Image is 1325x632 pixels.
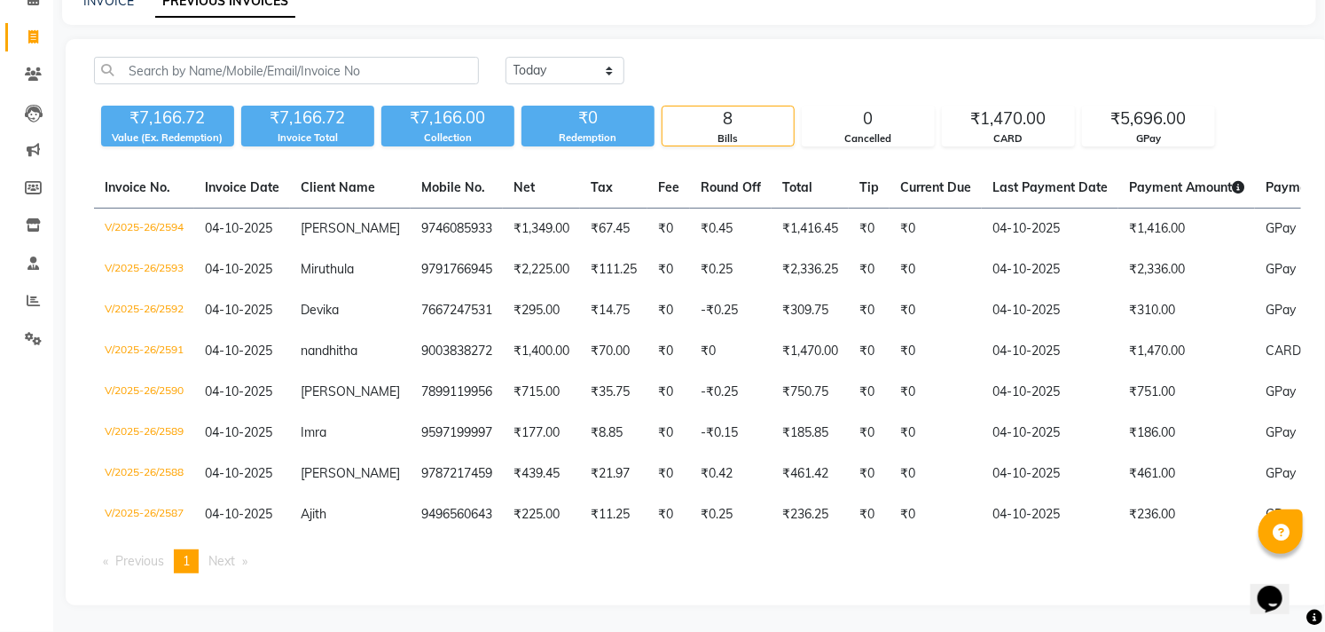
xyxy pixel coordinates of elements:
td: ₹0 [647,413,690,454]
td: ₹1,470.00 [772,331,849,372]
span: Payment Amount [1129,179,1244,195]
td: ₹0 [849,290,890,331]
td: ₹0 [849,413,890,454]
div: Collection [381,130,514,146]
td: ₹0 [647,372,690,413]
span: Devika [301,302,339,318]
span: GPay [1266,302,1296,318]
span: GPay [1266,261,1296,277]
td: ₹0 [890,413,982,454]
div: GPay [1083,131,1214,146]
td: ₹0.45 [690,209,772,250]
td: ₹309.75 [772,290,849,331]
span: Net [514,179,535,195]
td: ₹750.75 [772,372,849,413]
td: ₹236.00 [1118,494,1255,535]
td: 04-10-2025 [982,209,1118,250]
span: Next [208,553,235,569]
span: GPay [1266,506,1296,522]
td: ₹225.00 [503,494,580,535]
span: Imra [301,424,326,440]
td: 04-10-2025 [982,413,1118,454]
span: Tax [591,179,613,195]
span: CARD [1266,343,1301,359]
span: Last Payment Date [992,179,1108,195]
td: V/2025-26/2593 [94,249,194,290]
td: ₹295.00 [503,290,580,331]
td: ₹0 [849,494,890,535]
td: ₹0 [890,290,982,331]
span: 04-10-2025 [205,465,272,481]
span: nandhitha [301,343,357,359]
td: ₹1,470.00 [1118,331,1255,372]
span: Mobile No. [421,179,485,195]
div: ₹7,166.00 [381,106,514,130]
span: Total [782,179,812,195]
span: Fee [658,179,679,195]
td: 9787217459 [411,454,503,494]
td: ₹0 [849,454,890,494]
span: Client Name [301,179,375,195]
div: CARD [943,131,1074,146]
td: 9597199997 [411,413,503,454]
td: 9496560643 [411,494,503,535]
td: ₹2,336.00 [1118,249,1255,290]
div: ₹0 [521,106,655,130]
td: ₹0 [647,290,690,331]
iframe: chat widget [1251,561,1307,614]
td: ₹1,416.45 [772,209,849,250]
div: Redemption [521,130,655,146]
span: [PERSON_NAME] [301,383,400,399]
nav: Pagination [94,549,1301,573]
span: GPay [1266,220,1296,236]
td: ₹310.00 [1118,290,1255,331]
div: Cancelled [803,131,934,146]
td: -₹0.15 [690,413,772,454]
td: V/2025-26/2588 [94,454,194,494]
td: 04-10-2025 [982,249,1118,290]
td: ₹186.00 [1118,413,1255,454]
span: [PERSON_NAME] [301,465,400,481]
td: V/2025-26/2592 [94,290,194,331]
td: ₹751.00 [1118,372,1255,413]
div: ₹7,166.72 [101,106,234,130]
td: ₹8.85 [580,413,647,454]
div: Bills [662,131,794,146]
td: ₹0 [647,209,690,250]
td: ₹461.00 [1118,454,1255,494]
div: Value (Ex. Redemption) [101,130,234,146]
td: ₹0 [647,249,690,290]
span: Ajith [301,506,326,522]
td: ₹0 [849,209,890,250]
span: GPay [1266,465,1296,481]
td: ₹0 [849,249,890,290]
td: ₹0.25 [690,249,772,290]
span: 04-10-2025 [205,220,272,236]
td: 04-10-2025 [982,331,1118,372]
td: ₹67.45 [580,209,647,250]
div: ₹5,696.00 [1083,107,1214,131]
td: ₹185.85 [772,413,849,454]
td: ₹0 [890,331,982,372]
td: ₹1,416.00 [1118,209,1255,250]
td: 7899119956 [411,372,503,413]
div: 0 [803,107,934,131]
td: ₹439.45 [503,454,580,494]
td: -₹0.25 [690,372,772,413]
span: 04-10-2025 [205,506,272,522]
td: ₹1,349.00 [503,209,580,250]
span: 04-10-2025 [205,302,272,318]
td: 9791766945 [411,249,503,290]
td: ₹0 [890,249,982,290]
td: ₹14.75 [580,290,647,331]
td: ₹0 [890,494,982,535]
td: 9746085933 [411,209,503,250]
td: 9003838272 [411,331,503,372]
td: ₹461.42 [772,454,849,494]
td: ₹0 [849,331,890,372]
div: ₹7,166.72 [241,106,374,130]
td: 04-10-2025 [982,290,1118,331]
td: 04-10-2025 [982,454,1118,494]
span: Previous [115,553,164,569]
td: ₹715.00 [503,372,580,413]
